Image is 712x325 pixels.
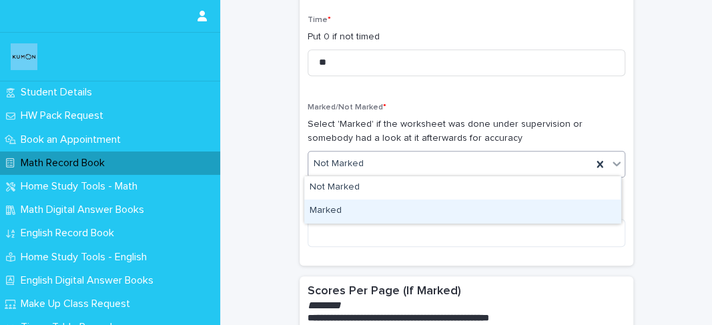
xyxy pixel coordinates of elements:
[15,274,164,287] p: English Digital Answer Books
[15,86,103,99] p: Student Details
[15,298,141,310] p: Make Up Class Request
[308,117,625,145] p: Select 'Marked' if the worksheet was done under supervision or somebody had a look at it afterwar...
[308,103,386,111] span: Marked/Not Marked
[314,157,364,171] span: Not Marked
[15,204,155,216] p: Math Digital Answer Books
[308,16,331,24] span: Time
[15,133,131,146] p: Book an Appointment
[15,227,125,240] p: English Record Book
[15,180,148,193] p: Home Study Tools - Math
[304,200,621,223] div: Marked
[15,157,115,170] p: Math Record Book
[15,109,114,122] p: HW Pack Request
[304,176,621,200] div: Not Marked
[308,284,461,299] h2: Scores Per Page (If Marked)
[15,251,157,264] p: Home Study Tools - English
[308,30,625,44] p: Put 0 if not timed
[11,43,37,70] img: o6XkwfS7S2qhyeB9lxyF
